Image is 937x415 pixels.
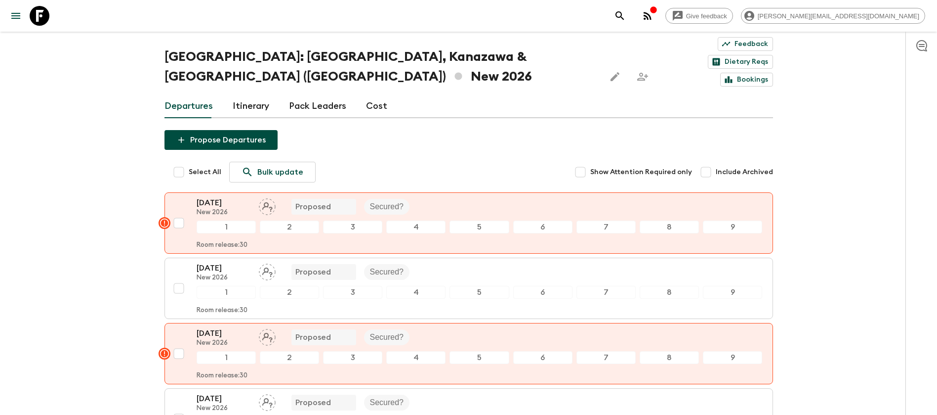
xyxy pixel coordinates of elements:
[260,221,319,233] div: 2
[197,405,251,413] p: New 2026
[295,201,331,213] p: Proposed
[164,130,278,150] button: Propose Departures
[513,286,572,299] div: 6
[164,47,598,87] h1: [GEOGRAPHIC_DATA]: [GEOGRAPHIC_DATA], Kanazawa & [GEOGRAPHIC_DATA] ([GEOGRAPHIC_DATA]) New 2026
[366,94,387,118] a: Cost
[164,192,773,254] button: [DATE]New 2026Assign pack leaderProposedSecured?123456789Room release:30
[197,339,251,347] p: New 2026
[576,286,636,299] div: 7
[681,12,733,20] span: Give feedback
[640,286,699,299] div: 8
[259,201,276,209] span: Assign pack leader
[386,221,446,233] div: 4
[633,67,652,87] span: Share this itinerary
[295,331,331,343] p: Proposed
[718,37,773,51] a: Feedback
[449,286,509,299] div: 5
[513,351,572,364] div: 6
[260,351,319,364] div: 2
[295,397,331,409] p: Proposed
[197,351,256,364] div: 1
[6,6,26,26] button: menu
[640,221,699,233] div: 8
[233,94,269,118] a: Itinerary
[189,167,221,177] span: Select All
[197,286,256,299] div: 1
[752,12,925,20] span: [PERSON_NAME][EMAIL_ADDRESS][DOMAIN_NAME]
[289,94,346,118] a: Pack Leaders
[590,167,692,177] span: Show Attention Required only
[370,266,404,278] p: Secured?
[576,351,636,364] div: 7
[513,221,572,233] div: 6
[703,351,762,364] div: 9
[259,397,276,405] span: Assign pack leader
[703,221,762,233] div: 9
[703,286,762,299] div: 9
[610,6,630,26] button: search adventures
[364,329,410,345] div: Secured?
[164,323,773,384] button: [DATE]New 2026Assign pack leaderProposedSecured?123456789Room release:30
[164,258,773,319] button: [DATE]New 2026Assign pack leaderProposedSecured?123456789Room release:30
[257,166,303,178] p: Bulk update
[323,351,382,364] div: 3
[386,351,446,364] div: 4
[197,262,251,274] p: [DATE]
[295,266,331,278] p: Proposed
[197,221,256,233] div: 1
[260,286,319,299] div: 2
[370,397,404,409] p: Secured?
[229,162,316,183] a: Bulk update
[708,55,773,69] a: Dietary Reqs
[197,274,251,282] p: New 2026
[720,73,773,87] a: Bookings
[370,201,404,213] p: Secured?
[197,327,251,339] p: [DATE]
[741,8,925,24] div: [PERSON_NAME][EMAIL_ADDRESS][DOMAIN_NAME]
[605,67,625,87] button: Edit this itinerary
[197,372,247,380] p: Room release: 30
[164,94,213,118] a: Departures
[364,199,410,215] div: Secured?
[449,351,509,364] div: 5
[364,264,410,280] div: Secured?
[197,393,251,405] p: [DATE]
[386,286,446,299] div: 4
[259,332,276,340] span: Assign pack leader
[716,167,773,177] span: Include Archived
[259,267,276,275] span: Assign pack leader
[640,351,699,364] div: 8
[197,241,247,249] p: Room release: 30
[449,221,509,233] div: 5
[364,395,410,411] div: Secured?
[197,209,251,217] p: New 2026
[197,307,247,315] p: Room release: 30
[323,286,382,299] div: 3
[665,8,733,24] a: Give feedback
[197,197,251,209] p: [DATE]
[323,221,382,233] div: 3
[576,221,636,233] div: 7
[370,331,404,343] p: Secured?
